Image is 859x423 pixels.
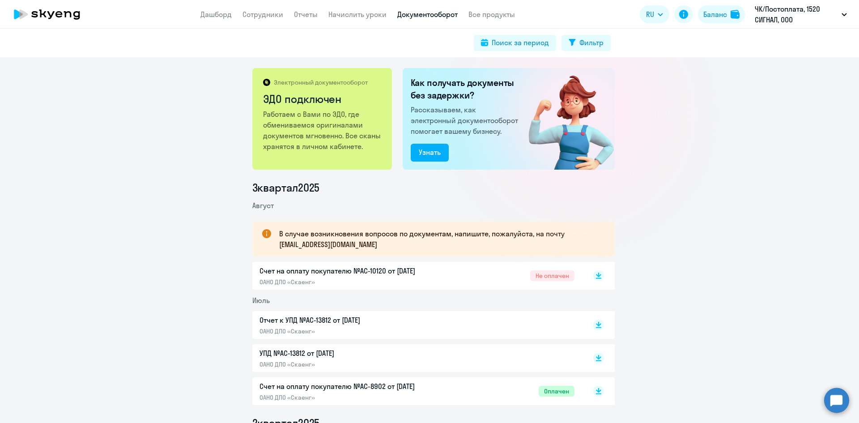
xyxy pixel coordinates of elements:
[755,4,838,25] p: ЧК/Постоплата, 1520 СИГНАЛ, ООО
[530,270,574,281] span: Не оплачен
[259,348,447,359] p: УПД №AC-13812 от [DATE]
[640,5,669,23] button: RU
[328,10,387,19] a: Начислить уроки
[750,4,851,25] button: ЧК/Постоплата, 1520 СИГНАЛ, ООО
[259,381,574,402] a: Счет на оплату покупателю №AC-8902 от [DATE]ОАНО ДПО «Скаенг»Оплачен
[252,296,270,305] span: Июль
[411,144,449,162] button: Узнать
[252,201,274,210] span: Август
[259,315,447,325] p: Отчет к УПД №AC-13812 от [DATE]
[279,228,599,250] p: В случае возникновения вопросов по документам, напишите, пожалуйста, на почту [EMAIL_ADDRESS][DOM...
[411,104,522,137] p: Рассказываем, как электронный документооборот помогает вашему бизнесу.
[539,386,574,397] span: Оплачен
[259,265,574,286] a: Счет на оплату покупателю №AC-10120 от [DATE]ОАНО ДПО «Скаенг»Не оплачен
[259,348,574,368] a: УПД №AC-13812 от [DATE]ОАНО ДПО «Скаенг»
[259,393,447,402] p: ОАНО ДПО «Скаенг»
[259,278,447,286] p: ОАНО ДПО «Скаенг»
[274,78,368,86] p: Электронный документооборот
[492,37,549,48] div: Поиск за период
[259,315,574,335] a: Отчет к УПД №AC-13812 от [DATE]ОАНО ДПО «Скаенг»
[703,9,727,20] div: Баланс
[263,92,383,106] h2: ЭДО подключен
[468,10,515,19] a: Все продукты
[259,327,447,335] p: ОАНО ДПО «Скаенг»
[397,10,458,19] a: Документооборот
[294,10,318,19] a: Отчеты
[731,10,740,19] img: balance
[263,109,383,152] p: Работаем с Вами по ЭДО, где обмениваемся оригиналами документов мгновенно. Все сканы хранятся в л...
[242,10,283,19] a: Сотрудники
[474,35,556,51] button: Поиск за период
[514,68,615,170] img: connected
[259,381,447,392] p: Счет на оплату покупателю №AC-8902 от [DATE]
[411,77,522,102] h2: Как получать документы без задержки?
[561,35,611,51] button: Фильтр
[259,265,447,276] p: Счет на оплату покупателю №AC-10120 от [DATE]
[200,10,232,19] a: Дашборд
[698,5,745,23] button: Балансbalance
[252,180,615,195] li: 3 квартал 2025
[259,360,447,368] p: ОАНО ДПО «Скаенг»
[579,37,604,48] div: Фильтр
[646,9,654,20] span: RU
[419,147,441,158] div: Узнать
